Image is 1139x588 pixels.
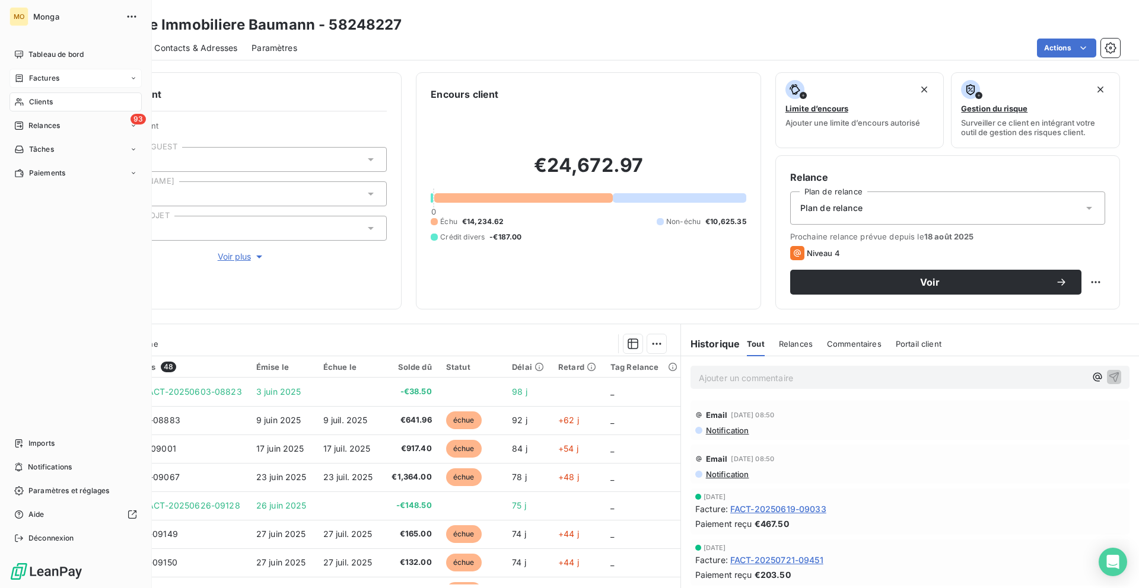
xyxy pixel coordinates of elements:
span: 9 juil. 2025 [323,415,368,425]
span: Imports [28,438,55,449]
span: +48 j [558,472,579,482]
span: Ajouter une limite d’encours autorisé [785,118,920,127]
span: Propriétés Client [96,121,387,138]
div: MO [9,7,28,26]
span: Paiement reçu [695,517,752,530]
span: €14,234.62 [462,216,504,227]
span: Portail client [896,339,941,349]
span: Tout [747,339,765,349]
span: 78 j [512,472,527,482]
span: Voir plus [218,251,265,263]
span: +44 j [558,557,579,567]
div: Délai [512,362,544,372]
span: 27 juin 2025 [256,529,306,539]
span: 27 juil. 2025 [323,557,373,567]
span: Clients [29,97,53,107]
span: Prochaine relance prévue depuis le [790,232,1105,241]
h6: Encours client [431,87,498,101]
button: Limite d’encoursAjouter une limite d’encours autorisé [775,72,944,148]
span: Échu [440,216,457,227]
h6: Relance [790,170,1105,184]
span: Relances [28,120,60,131]
button: Actions [1037,39,1096,57]
span: 27 juin 2025 [256,557,306,567]
span: 26 juin 2025 [256,500,307,510]
span: -€38.50 [392,386,431,398]
span: TROP PERCU - FACT-20250626-09128 [82,500,240,510]
span: _ [610,386,614,397]
button: Gestion du risqueSurveiller ce client en intégrant votre outil de gestion des risques client. [951,72,1120,148]
span: Monga [33,12,119,21]
span: Niveau 4 [807,248,840,258]
span: Gestion du risque [961,104,1027,113]
span: Commentaires [827,339,882,349]
span: _ [610,443,614,453]
h3: Agence Immobiliere Baumann - 58248227 [104,14,402,36]
span: 74 j [512,529,526,539]
div: Retard [558,362,596,372]
span: FACT-20250721-09451 [730,554,823,566]
div: Émise le [256,362,309,372]
span: 3 juin 2025 [256,386,301,397]
span: -€148.50 [392,500,431,512]
span: Voir [804,277,1055,287]
span: Tableau de bord [28,49,84,60]
span: 48 [161,362,176,372]
span: €917.40 [392,443,431,455]
span: Limite d’encours [785,104,848,113]
span: 84 j [512,443,527,453]
span: [DATE] [704,544,726,551]
span: échue [446,525,482,543]
div: Tag Relance [610,362,673,372]
span: 23 juil. 2025 [323,472,373,482]
span: -€187.00 [489,232,521,242]
span: €641.96 [392,414,431,426]
span: €132.00 [392,557,431,568]
span: Email [706,410,728,420]
span: €467.50 [755,517,789,530]
span: échue [446,440,482,458]
span: €10,625.35 [705,216,746,227]
span: Tâches [29,144,54,155]
span: [DATE] 08:50 [731,455,774,462]
span: FACT-20250619-09033 [730,503,826,515]
a: Aide [9,505,142,524]
img: Logo LeanPay [9,562,83,581]
span: 18 août 2025 [924,232,974,241]
span: 74 j [512,557,526,567]
span: 0 [431,207,436,216]
h6: Informations client [72,87,387,101]
span: +54 j [558,443,578,453]
span: +44 j [558,529,579,539]
span: Contacts & Adresses [154,42,237,54]
span: [DATE] 08:50 [731,411,774,418]
span: 9 juin 2025 [256,415,301,425]
span: Factures [29,73,59,84]
button: Voir [790,270,1081,295]
h2: €24,672.97 [431,154,746,189]
span: TROP PERCU - FACT-20250603-08823 [82,386,242,397]
span: Paramètres [252,42,297,54]
span: 17 juin 2025 [256,443,304,453]
span: échue [446,411,482,429]
span: Notification [705,426,749,435]
span: _ [610,557,614,567]
span: _ [610,529,614,539]
span: €1,364.00 [392,471,431,483]
span: Plan de relance [800,202,863,214]
span: 92 j [512,415,527,425]
button: Voir plus [96,250,387,263]
span: Surveiller ce client en intégrant votre outil de gestion des risques client. [961,118,1110,137]
span: Paramètres et réglages [28,485,109,496]
div: Open Intercom Messenger [1099,548,1127,576]
span: €165.00 [392,528,431,540]
span: échue [446,468,482,486]
span: Relances [779,339,813,349]
span: +62 j [558,415,579,425]
span: _ [610,415,614,425]
div: Solde dû [392,362,431,372]
span: Paiements [29,168,65,178]
span: _ [610,500,614,510]
div: Pièces comptables [82,362,242,372]
span: 75 j [512,500,526,510]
